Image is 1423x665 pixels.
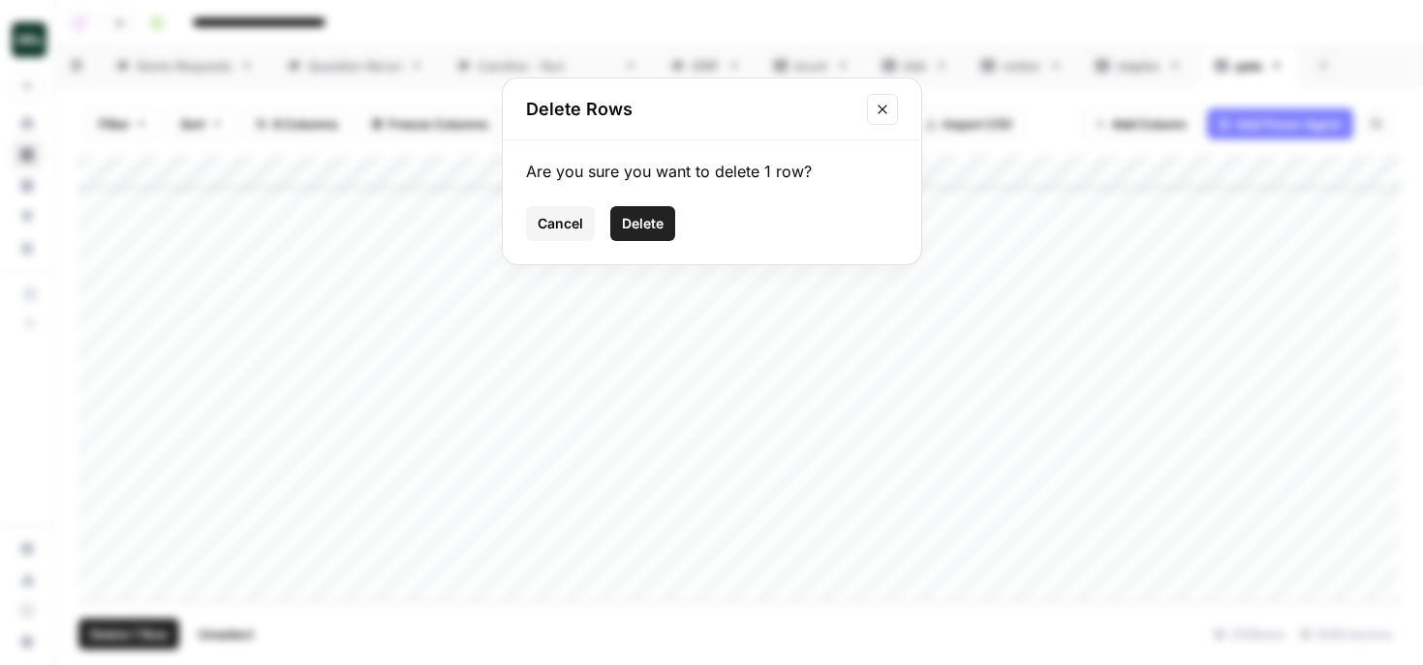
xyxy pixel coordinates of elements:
button: Close modal [867,94,898,125]
div: Are you sure you want to delete 1 row? [526,160,898,183]
button: Delete [610,206,675,241]
h2: Delete Rows [526,96,855,123]
button: Cancel [526,206,595,241]
span: Cancel [538,214,583,233]
span: Delete [622,214,664,233]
